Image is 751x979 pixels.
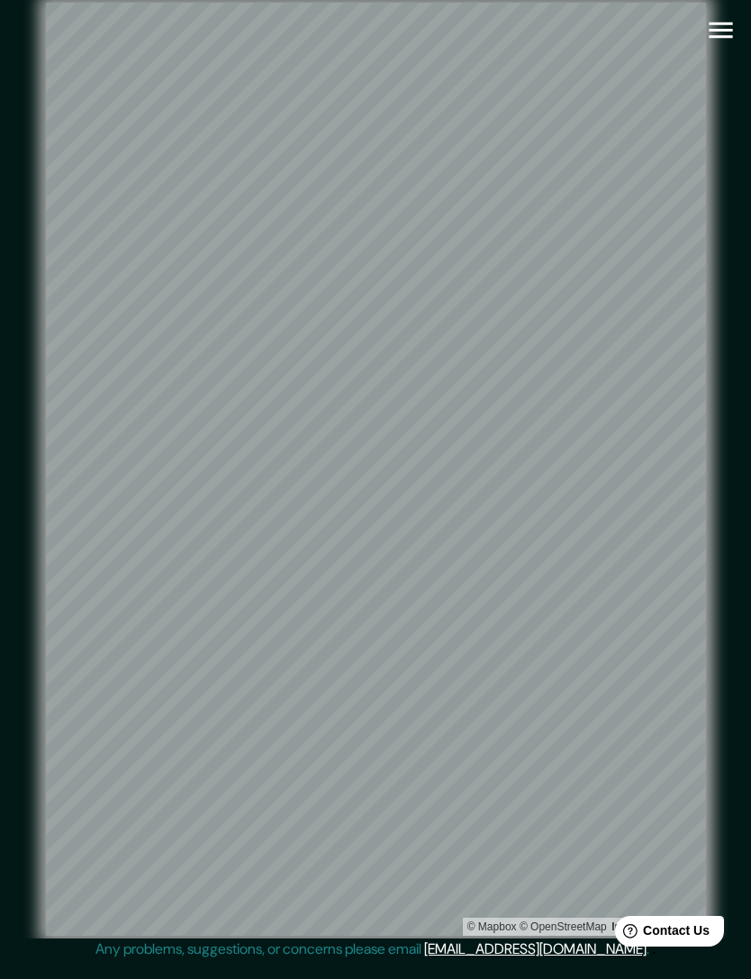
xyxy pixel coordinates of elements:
[95,938,649,960] p: Any problems, suggestions, or concerns please email .
[591,909,731,959] iframe: Help widget launcher
[424,939,647,958] a: [EMAIL_ADDRESS][DOMAIN_NAME]
[467,920,517,933] a: Mapbox
[520,920,607,933] a: OpenStreetMap
[46,3,706,936] canvas: Map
